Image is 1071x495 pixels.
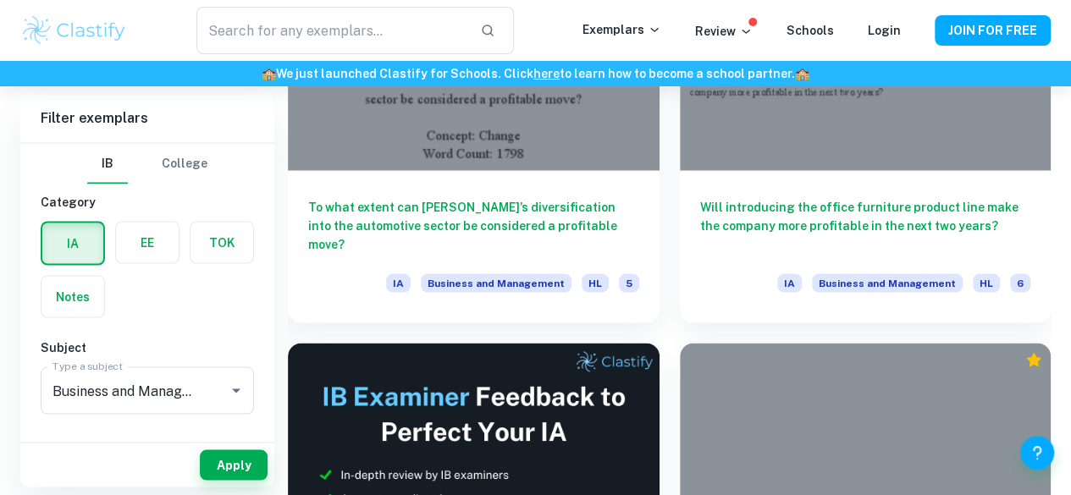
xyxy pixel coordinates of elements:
[52,359,123,373] label: Type a subject
[1025,351,1042,368] div: Premium
[3,64,1068,83] h6: We just launched Clastify for Schools. Click to learn how to become a school partner.
[196,7,467,54] input: Search for any exemplars...
[262,67,276,80] span: 🏫
[619,273,639,292] span: 5
[1010,273,1030,292] span: 6
[421,273,571,292] span: Business and Management
[190,222,253,262] button: TOK
[868,24,901,37] a: Login
[20,14,128,47] img: Clastify logo
[582,273,609,292] span: HL
[41,192,254,211] h6: Category
[973,273,1000,292] span: HL
[386,273,411,292] span: IA
[200,449,268,480] button: Apply
[308,197,639,253] h6: To what extent can [PERSON_NAME]’s diversification into the automotive sector be considered a pro...
[116,222,179,262] button: EE
[162,143,207,184] button: College
[41,276,104,316] button: Notes
[87,143,128,184] button: IB
[695,22,753,41] p: Review
[795,67,809,80] span: 🏫
[87,143,207,184] div: Filter type choice
[20,95,274,142] h6: Filter exemplars
[935,15,1051,46] button: JOIN FOR FREE
[700,197,1031,253] h6: Will introducing the office furniture product line make the company more profitable in the next t...
[533,67,560,80] a: here
[787,24,834,37] a: Schools
[812,273,963,292] span: Business and Management
[582,20,661,39] p: Exemplars
[224,378,248,402] button: Open
[41,338,254,356] h6: Subject
[1020,436,1054,470] button: Help and Feedback
[42,223,103,263] button: IA
[777,273,802,292] span: IA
